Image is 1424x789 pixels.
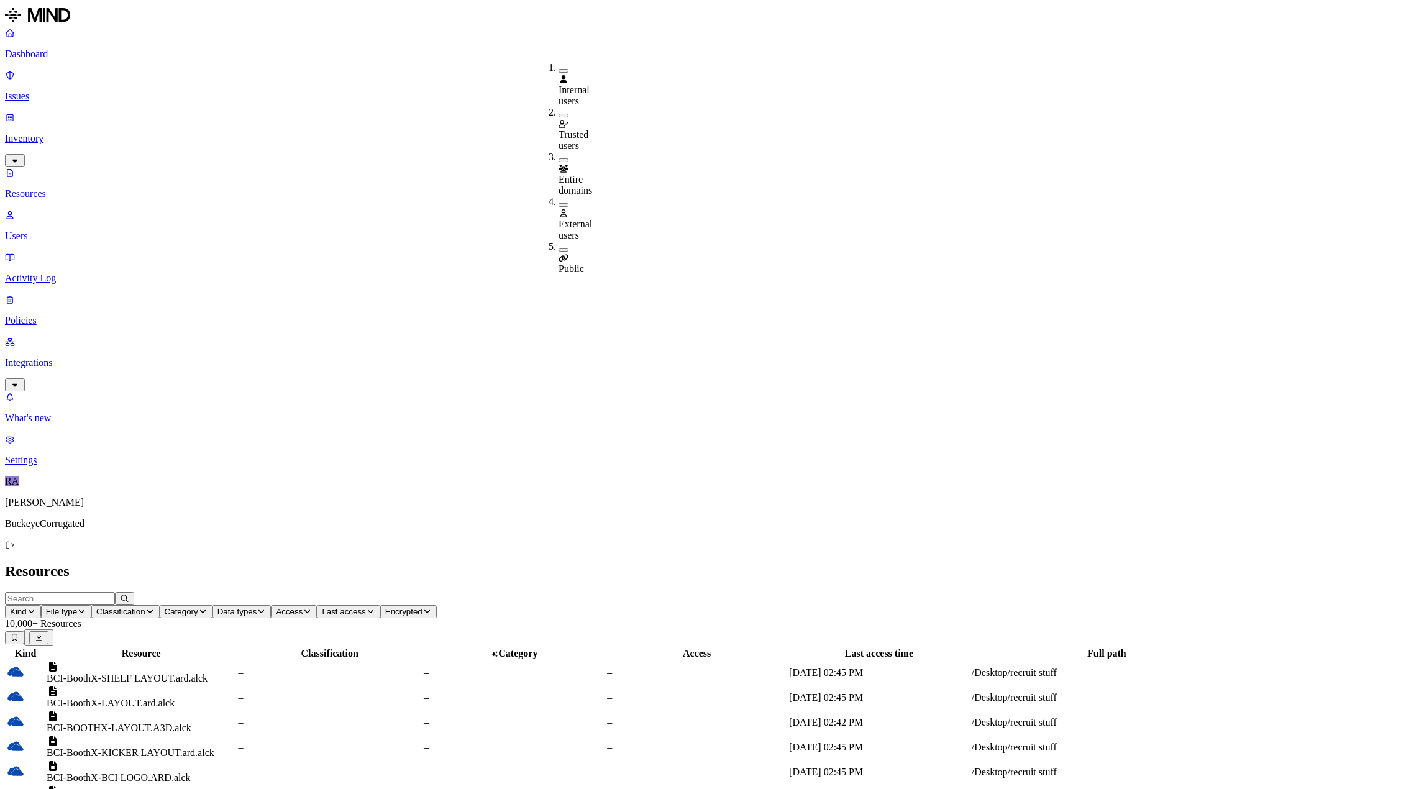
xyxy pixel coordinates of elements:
a: MIND [5,5,1419,27]
p: Dashboard [5,48,1419,60]
span: Data types [217,607,257,616]
div: Access [607,648,787,659]
span: – [238,767,243,777]
img: onedrive.svg [7,688,24,705]
a: What's new [5,391,1419,424]
div: BCI-BoothX-SHELF LAYOUT.ard.alck [47,673,235,684]
span: – [424,717,429,727]
div: Resource [47,648,235,659]
div: /Desktop/recruit stuff [972,667,1242,678]
p: Policies [5,315,1419,326]
input: Search [5,592,115,605]
div: /Desktop/recruit stuff [972,767,1242,778]
p: Inventory [5,133,1419,144]
span: – [607,667,612,678]
h2: Resources [5,563,1419,580]
span: – [238,717,243,727]
span: – [607,767,612,777]
img: onedrive.svg [7,713,24,730]
span: Trusted users [559,129,588,151]
div: Classification [238,648,421,659]
p: What's new [5,413,1419,424]
span: File type [46,607,77,616]
span: Kind [10,607,27,616]
span: – [607,742,612,752]
a: Settings [5,434,1419,466]
span: – [424,667,429,678]
p: Settings [5,455,1419,466]
span: RA [5,476,19,486]
span: Access [276,607,303,616]
p: BuckeyeCorrugated [5,518,1419,529]
div: /Desktop/recruit stuff [972,692,1242,703]
a: Issues [5,70,1419,102]
div: Last access time [789,648,969,659]
span: Public [559,263,584,274]
a: Inventory [5,112,1419,165]
div: BCI-BoothX-LAYOUT.ard.alck [47,698,235,709]
a: Dashboard [5,27,1419,60]
p: Resources [5,188,1419,199]
span: – [607,717,612,727]
a: Integrations [5,336,1419,390]
span: – [424,742,429,752]
div: BCI-BOOTHX-LAYOUT.A3D.alck [47,723,235,734]
span: – [238,742,243,752]
span: Classification [96,607,145,616]
span: – [607,692,612,703]
div: /Desktop/recruit stuff [972,742,1242,753]
span: [DATE] 02:45 PM [789,667,863,678]
span: Category [165,607,198,616]
a: Policies [5,294,1419,326]
a: Resources [5,167,1419,199]
img: onedrive.svg [7,737,24,755]
div: BCI-BoothX-BCI LOGO.ARD.alck [47,772,235,783]
span: [DATE] 02:45 PM [789,692,863,703]
span: Entire domains [559,174,592,196]
span: 10,000+ Resources [5,618,81,629]
a: Activity Log [5,252,1419,284]
span: External users [559,219,592,240]
span: [DATE] 02:45 PM [789,767,863,777]
img: onedrive.svg [7,663,24,680]
p: Integrations [5,357,1419,368]
span: [DATE] 02:45 PM [789,742,863,752]
a: Users [5,209,1419,242]
div: Full path [972,648,1242,659]
span: Encrypted [385,607,422,616]
img: onedrive.svg [7,762,24,780]
span: Internal users [559,84,590,106]
p: Issues [5,91,1419,102]
span: – [424,767,429,777]
p: Activity Log [5,273,1419,284]
span: [DATE] 02:42 PM [789,717,863,727]
span: – [424,692,429,703]
span: – [238,692,243,703]
span: Last access [322,607,365,616]
div: BCI-BoothX-KICKER LAYOUT.ard.alck [47,747,235,759]
span: – [238,667,243,678]
span: Category [498,648,537,659]
div: /Desktop/recruit stuff [972,717,1242,728]
div: Kind [7,648,44,659]
p: Users [5,230,1419,242]
img: MIND [5,5,70,25]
